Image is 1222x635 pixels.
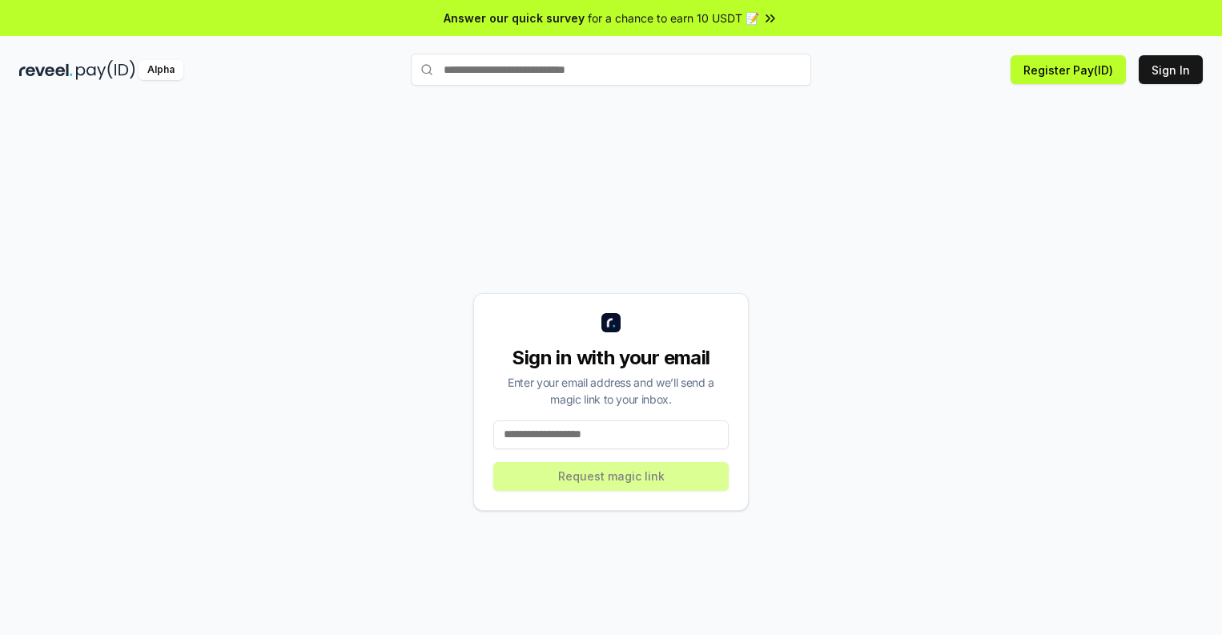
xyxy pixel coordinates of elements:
img: logo_small [601,313,621,332]
img: pay_id [76,60,135,80]
span: Answer our quick survey [444,10,585,26]
div: Alpha [139,60,183,80]
span: for a chance to earn 10 USDT 📝 [588,10,759,26]
button: Sign In [1139,55,1203,84]
div: Sign in with your email [493,345,729,371]
img: reveel_dark [19,60,73,80]
button: Register Pay(ID) [1011,55,1126,84]
div: Enter your email address and we’ll send a magic link to your inbox. [493,374,729,408]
